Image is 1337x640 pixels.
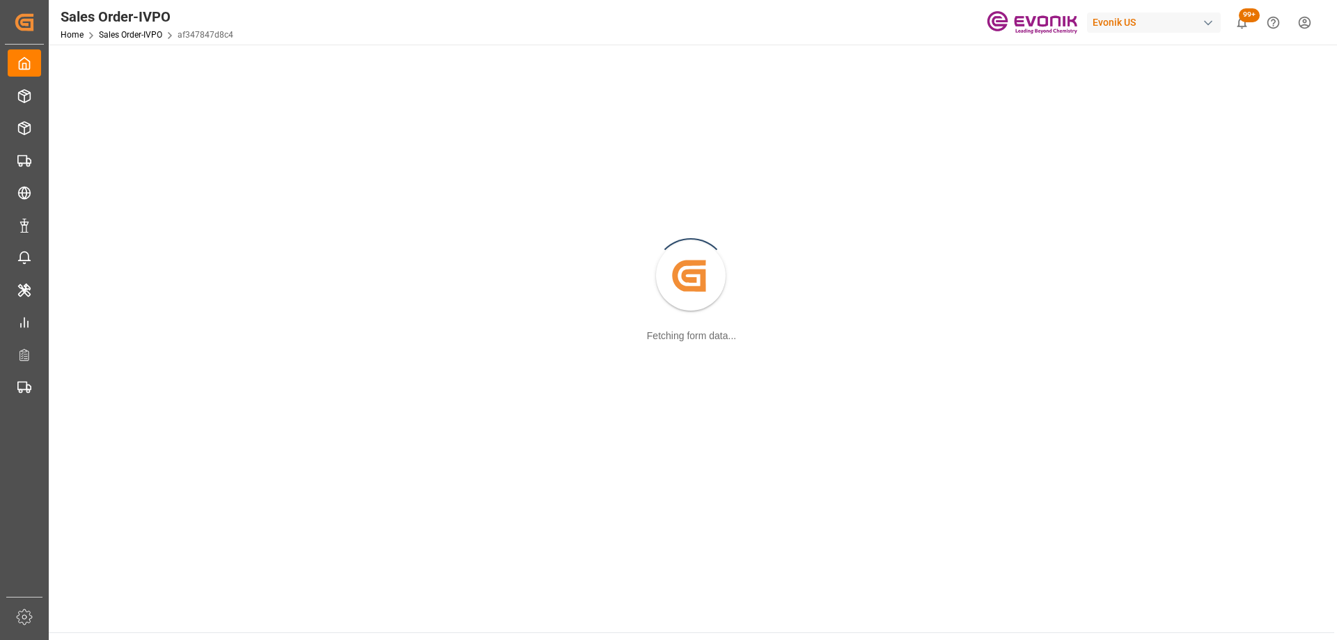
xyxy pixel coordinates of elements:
[1239,8,1260,22] span: 99+
[1087,9,1226,36] button: Evonik US
[1226,7,1258,38] button: show 100 new notifications
[61,30,84,40] a: Home
[99,30,162,40] a: Sales Order-IVPO
[61,6,233,27] div: Sales Order-IVPO
[647,329,736,343] div: Fetching form data...
[987,10,1077,35] img: Evonik-brand-mark-Deep-Purple-RGB.jpeg_1700498283.jpeg
[1087,13,1221,33] div: Evonik US
[1258,7,1289,38] button: Help Center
